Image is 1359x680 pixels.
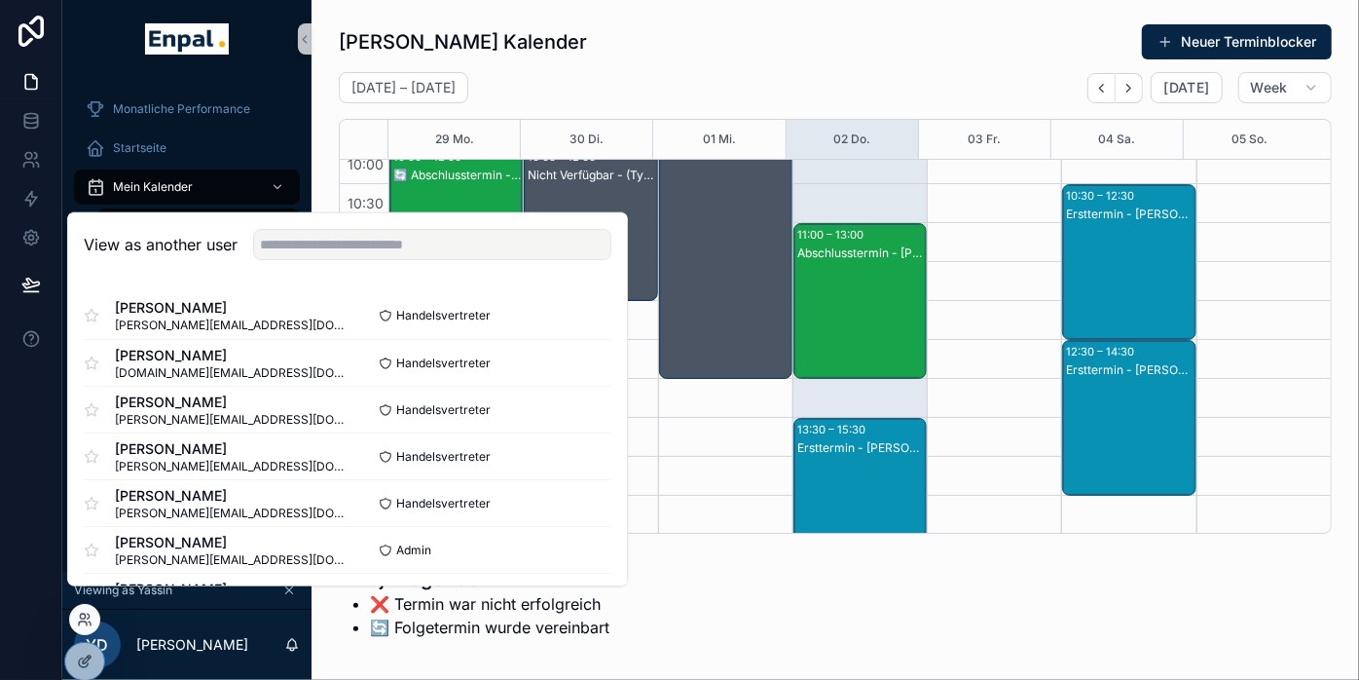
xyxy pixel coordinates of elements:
[343,156,388,172] span: 10:00
[343,195,388,211] span: 10:30
[396,495,491,510] span: Handelsvertreter
[115,345,348,364] span: [PERSON_NAME]
[1066,207,1194,222] div: Ersttermin - [PERSON_NAME]
[1151,72,1222,103] button: [DATE]
[115,411,348,427] span: [PERSON_NAME][EMAIL_ADDRESS][DOMAIN_NAME]
[84,233,238,256] h2: View as another user
[1063,185,1194,339] div: 10:30 – 12:30Ersttermin - [PERSON_NAME]
[1238,72,1332,103] button: Week
[115,392,348,411] span: [PERSON_NAME]
[794,419,926,573] div: 13:30 – 15:30Ersttermin - [PERSON_NAME]
[115,318,348,333] span: [PERSON_NAME][EMAIL_ADDRESS][DOMAIN_NAME]
[797,225,868,245] div: 11:00 – 13:00
[351,78,456,97] h2: [DATE] – [DATE]
[97,208,300,244] a: Aktuelle Termine
[74,170,300,205] a: Mein Kalender
[339,28,587,56] h1: [PERSON_NAME] Kalender
[370,592,609,616] li: ❌ Termin war nicht erfolgreich
[396,542,431,557] span: Admin
[115,438,348,458] span: [PERSON_NAME]
[1251,79,1288,96] span: Week
[113,101,250,117] span: Monatliche Performance
[396,308,491,323] span: Handelsvertreter
[968,120,1001,159] button: 03 Fr.
[74,583,172,598] span: Viewing as Yassin
[396,448,491,464] span: Handelsvertreter
[113,179,193,195] span: Mein Kalender
[1066,186,1139,206] div: 10:30 – 12:30
[1098,120,1135,159] button: 04 Sa.
[1116,73,1143,103] button: Next
[115,364,348,380] span: [DOMAIN_NAME][EMAIL_ADDRESS][DOMAIN_NAME]
[1066,362,1194,378] div: Ersttermin - [PERSON_NAME]
[660,68,791,378] div: 09:00 – 13:00Nicht Verfügbar - (Tyll Training im FFM Office)
[62,78,312,503] div: scrollable content
[115,579,312,598] span: [PERSON_NAME]
[115,551,348,567] span: [PERSON_NAME][EMAIL_ADDRESS][DOMAIN_NAME]
[115,485,348,505] span: [PERSON_NAME]
[393,168,521,183] div: 🔄️ Abschlusstermin - [PERSON_NAME]
[703,120,736,159] button: 01 Mi.
[528,168,655,183] div: Nicht Verfügbar - (Tyll Remote Vorbereitung)
[797,246,925,261] div: Abschlusstermin - [PERSON_NAME]
[115,458,348,473] span: [PERSON_NAME][EMAIL_ADDRESS][DOMAIN_NAME]
[1066,342,1139,361] div: 12:30 – 14:30
[396,355,491,370] span: Handelsvertreter
[797,440,925,456] div: Ersttermin - [PERSON_NAME]
[370,616,609,639] li: 🔄️ Folgetermin wurde vereinbart
[396,401,491,417] span: Handelsvertreter
[115,532,348,551] span: [PERSON_NAME]
[1063,341,1194,495] div: 12:30 – 14:30Ersttermin - [PERSON_NAME]
[74,92,300,127] a: Monatliche Performance
[435,120,474,159] button: 29 Mo.
[1231,120,1267,159] button: 05 So.
[115,505,348,520] span: [PERSON_NAME][EMAIL_ADDRESS][DOMAIN_NAME]
[797,420,870,439] div: 13:30 – 15:30
[833,120,870,159] button: 02 Do.
[1142,24,1332,59] button: Neuer Terminblocker
[113,140,166,156] span: Startseite
[569,120,604,159] button: 30 Di.
[1163,79,1209,96] span: [DATE]
[145,23,228,55] img: App logo
[115,298,348,318] span: [PERSON_NAME]
[74,131,300,166] a: Startseite
[1087,73,1116,103] button: Back
[794,224,926,378] div: 11:00 – 13:00Abschlusstermin - [PERSON_NAME]
[136,635,248,655] p: [PERSON_NAME]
